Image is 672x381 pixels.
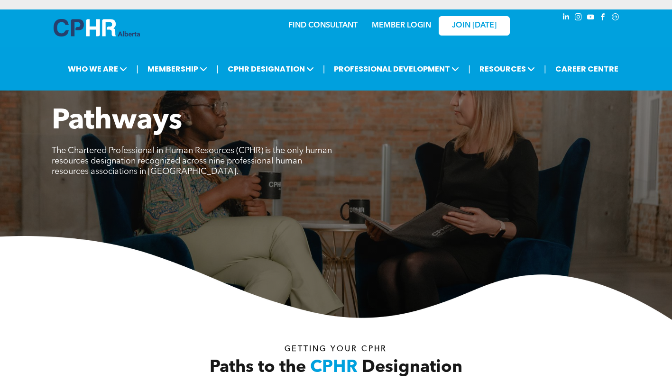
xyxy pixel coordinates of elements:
[136,59,138,79] li: |
[586,12,596,25] a: youtube
[544,59,546,79] li: |
[225,60,317,78] span: CPHR DESIGNATION
[52,107,182,136] span: Pathways
[452,21,497,30] span: JOIN [DATE]
[331,60,462,78] span: PROFESSIONAL DEVELOPMENT
[285,345,387,353] span: Getting your Cphr
[52,146,332,176] span: The Chartered Professional in Human Resources (CPHR) is the only human resources designation reco...
[288,22,358,29] a: FIND CONSULTANT
[477,60,538,78] span: RESOURCES
[610,12,621,25] a: Social network
[561,12,571,25] a: linkedin
[210,359,306,376] span: Paths to the
[552,60,621,78] a: CAREER CENTRE
[323,59,325,79] li: |
[439,16,510,36] a: JOIN [DATE]
[362,359,462,376] span: Designation
[468,59,470,79] li: |
[216,59,219,79] li: |
[598,12,608,25] a: facebook
[54,19,140,36] img: A blue and white logo for cp alberta
[65,60,130,78] span: WHO WE ARE
[310,359,358,376] span: CPHR
[145,60,210,78] span: MEMBERSHIP
[573,12,584,25] a: instagram
[372,22,431,29] a: MEMBER LOGIN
